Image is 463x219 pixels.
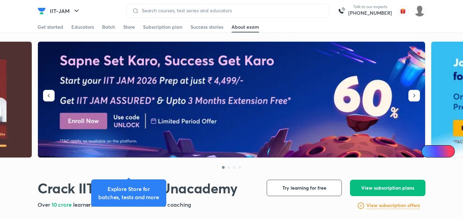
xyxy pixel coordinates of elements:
input: Search courses, test series and educators [139,8,323,13]
h1: Crack IIT-JAM with Unacademy [38,180,238,196]
span: Ai Doubts [433,149,451,154]
a: Store [123,22,135,32]
span: 10 crore [52,201,73,208]
a: Subscription plan [143,22,182,32]
img: Anchal Maurya [414,5,425,17]
a: Get started [38,22,63,32]
div: Batch [102,24,115,30]
span: View subscription plans [361,184,414,191]
div: Get started [38,24,63,30]
img: avatar [397,5,408,16]
button: View subscription plans [350,180,425,196]
a: View subscription offers [366,202,420,210]
a: Success stories [191,22,223,32]
a: Ai Doubts [421,145,455,158]
p: Talk to our experts [348,4,392,10]
div: Explore Store for batches, tests and more [97,185,161,201]
a: Batch [102,22,115,32]
button: Try learning for free [267,180,342,196]
span: Try learning for free [282,184,326,191]
span: Over [38,201,52,208]
a: [PHONE_NUMBER] [348,10,392,16]
img: Company Logo [38,7,46,15]
h6: View subscription offers [366,202,420,209]
div: Success stories [191,24,223,30]
div: Subscription plan [143,24,182,30]
button: IIT-JAM [46,4,85,18]
div: Store [123,24,135,30]
div: Educators [71,24,94,30]
a: About exam [231,22,259,32]
a: Educators [71,22,94,32]
div: About exam [231,24,259,30]
span: learners trust us for online and offline coaching [73,201,191,208]
img: Icon [425,149,431,154]
img: call-us [335,4,348,18]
